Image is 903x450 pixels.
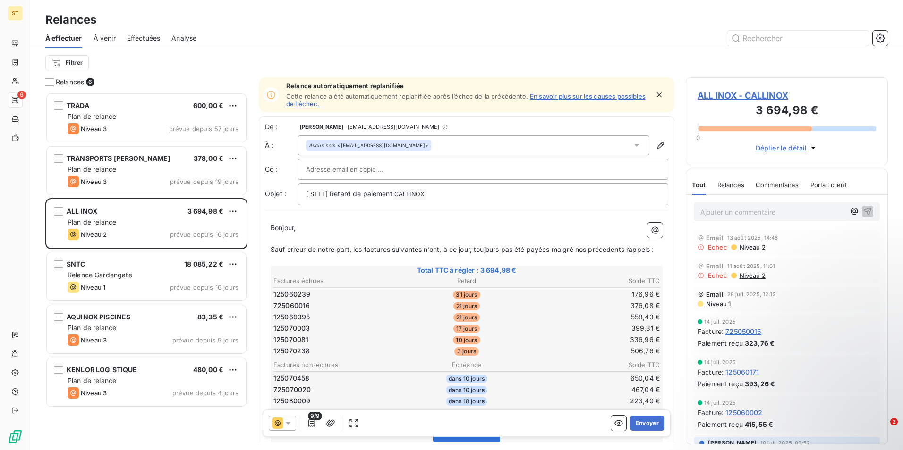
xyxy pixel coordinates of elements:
[704,359,736,365] span: 14 juil. 2025
[708,243,727,251] span: Echec
[172,389,239,397] span: prévue depuis 4 jours
[532,312,660,322] td: 558,43 €
[402,360,531,370] th: Échéance
[271,245,654,253] span: Sauf erreur de notre part, les factures suivantes n’ont, à ce jour, toujours pas été payées malgr...
[453,291,480,299] span: 31 jours
[171,33,196,43] span: Analyse
[170,178,239,185] span: prévue depuis 19 jours
[325,190,392,198] span: ] Retard de paiement
[81,178,107,185] span: Niveau 3
[273,346,310,356] span: 125070238
[725,326,761,336] span: 725050015
[265,122,298,132] span: De :
[273,384,401,395] td: 725070020
[727,263,775,269] span: 11 août 2025, 11:01
[8,6,23,21] div: ST
[446,386,487,394] span: dans 10 jours
[739,243,766,251] span: Niveau 2
[532,323,660,333] td: 399,31 €
[345,124,439,130] span: - [EMAIL_ADDRESS][DOMAIN_NAME]
[706,262,724,270] span: Email
[127,33,161,43] span: Effectuées
[453,313,480,322] span: 21 jours
[308,412,322,420] span: 9/9
[756,181,799,189] span: Commentaires
[45,11,96,28] h3: Relances
[810,181,847,189] span: Portail client
[184,260,223,268] span: 18 085,22 €
[193,101,223,109] span: 600,00 €
[300,124,343,130] span: [PERSON_NAME]
[286,92,528,100] span: Cette relance a été automatiquement replanifiée après l’échec de la précédente.
[273,373,401,383] td: 125070458
[67,366,137,374] span: KENLOR LOGISTIQUE
[271,224,296,232] span: Bonjour,
[453,302,480,310] span: 21 jours
[67,101,89,109] span: TRADA
[532,346,660,356] td: 506,76 €
[532,360,660,370] th: Solde TTC
[393,189,426,200] span: CALLINOX
[698,367,724,377] span: Facture :
[273,324,310,333] span: 125070003
[532,300,660,311] td: 376,08 €
[704,400,736,406] span: 14 juil. 2025
[698,419,743,429] span: Paiement reçu
[265,141,298,150] label: À :
[81,336,107,344] span: Niveau 3
[698,89,876,102] span: ALL INOX - CALLINOX
[309,142,335,149] em: Aucun nom
[454,347,479,356] span: 3 jours
[739,272,766,279] span: Niveau 2
[17,91,26,99] span: 6
[532,384,660,395] td: 467,04 €
[532,373,660,383] td: 650,04 €
[197,313,223,321] span: 83,35 €
[170,231,239,238] span: prévue depuis 16 jours
[273,360,401,370] th: Factures non-échues
[630,416,664,431] button: Envoyer
[760,440,810,446] span: 10 juil. 2025, 09:52
[68,324,116,332] span: Plan de relance
[696,134,700,142] span: 0
[717,181,744,189] span: Relances
[169,125,239,133] span: prévue depuis 57 jours
[446,375,487,383] span: dans 10 jours
[309,142,428,149] div: <[EMAIL_ADDRESS][DOMAIN_NAME]>
[67,207,97,215] span: ALL INOX
[402,276,531,286] th: Retard
[68,376,116,384] span: Plan de relance
[81,231,107,238] span: Niveau 2
[446,397,487,406] span: dans 18 jours
[68,271,132,279] span: Relance Gardengate
[698,408,724,417] span: Facture :
[745,338,775,348] span: 323,76 €
[273,290,310,299] span: 125060239
[172,336,239,344] span: prévue depuis 9 jours
[698,102,876,121] h3: 3 694,98 €
[453,325,480,333] span: 17 jours
[273,276,401,286] th: Factures échues
[532,289,660,300] td: 176,96 €
[81,389,107,397] span: Niveau 3
[708,439,757,447] span: [PERSON_NAME]
[306,162,408,176] input: Adresse email en copie ...
[272,266,661,275] span: Total TTC à régler : 3 694,98 €
[753,142,821,153] button: Déplier le détail
[727,292,776,297] span: 28 juil. 2025, 12:12
[265,165,298,174] label: Cc :
[706,234,724,242] span: Email
[756,143,807,153] span: Déplier le détail
[706,291,724,298] span: Email
[45,92,247,450] div: grid
[81,125,107,133] span: Niveau 3
[698,379,743,389] span: Paiement reçu
[67,260,85,268] span: SNTC
[714,358,903,425] iframe: Intercom notifications message
[67,313,130,321] span: AQUINOX PISCINES
[698,338,743,348] span: Paiement reçu
[56,77,84,87] span: Relances
[532,334,660,345] td: 336,96 €
[8,92,22,108] a: 6
[698,326,724,336] span: Facture :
